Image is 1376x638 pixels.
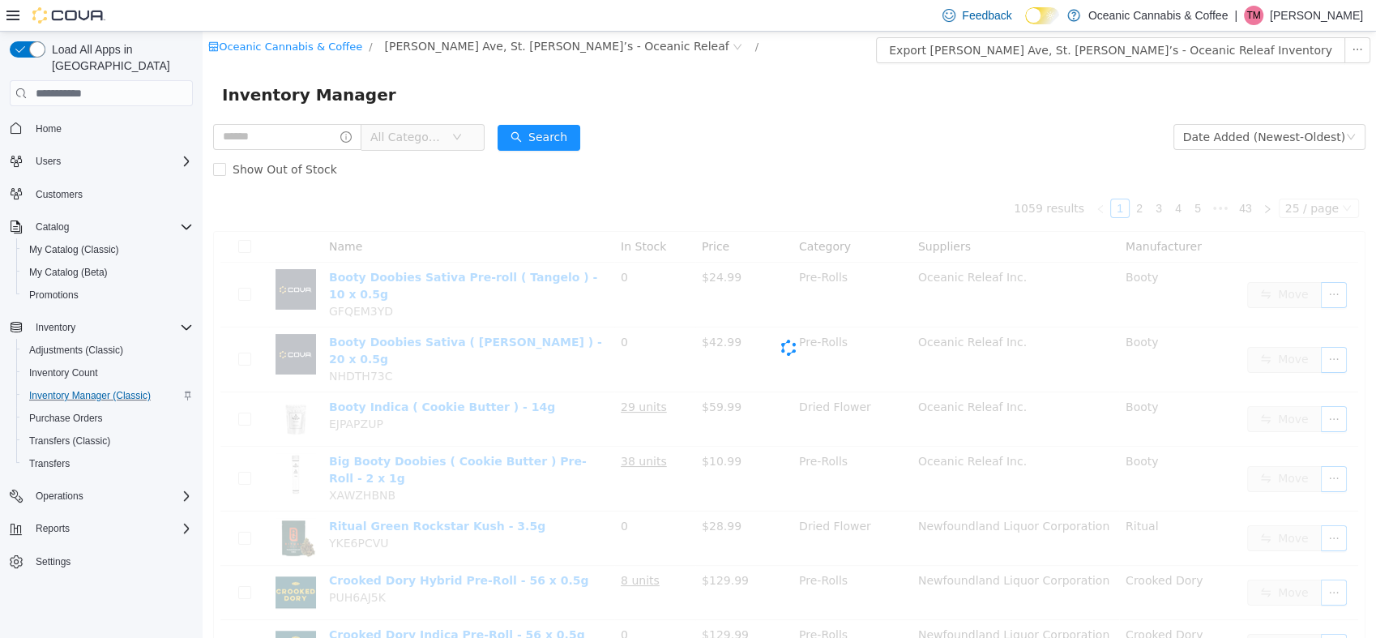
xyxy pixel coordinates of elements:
a: Settings [29,552,77,572]
span: Customers [36,188,83,201]
button: Purchase Orders [16,407,199,430]
span: My Catalog (Beta) [29,266,108,279]
span: Adjustments (Classic) [29,344,123,357]
a: Customers [29,185,89,204]
p: Oceanic Cannabis & Coffee [1088,6,1229,25]
span: Users [29,152,193,171]
a: My Catalog (Classic) [23,240,126,259]
a: Transfers (Classic) [23,431,117,451]
span: My Catalog (Beta) [23,263,193,282]
span: Catalog [29,217,193,237]
button: Adjustments (Classic) [16,339,199,362]
span: Inventory [29,318,193,337]
input: Dark Mode [1025,7,1059,24]
button: Transfers [16,452,199,475]
button: Home [3,116,199,139]
a: Transfers [23,454,76,473]
button: Reports [29,519,76,538]
button: Transfers (Classic) [16,430,199,452]
button: Catalog [29,217,75,237]
span: O'Leary Ave, St. John’s - Oceanic Releaf [182,6,527,24]
span: Purchase Orders [23,409,193,428]
button: Settings [3,550,199,573]
button: Promotions [16,284,199,306]
span: Load All Apps in [GEOGRAPHIC_DATA] [45,41,193,74]
button: Users [3,150,199,173]
a: Promotions [23,285,85,305]
i: icon: info-circle [138,100,149,111]
a: My Catalog (Beta) [23,263,114,282]
span: All Categories [168,97,241,113]
a: Inventory Manager (Classic) [23,386,157,405]
span: Inventory Count [23,363,193,383]
span: Customers [29,184,193,204]
span: Reports [36,522,70,535]
span: Catalog [36,221,69,233]
button: My Catalog (Beta) [16,261,199,284]
span: Inventory Manager [19,50,203,76]
span: Transfers [23,454,193,473]
button: Inventory [29,318,82,337]
span: Inventory [36,321,75,334]
button: Inventory Manager (Classic) [16,384,199,407]
button: Operations [3,485,199,507]
span: / [166,9,169,21]
span: Purchase Orders [29,412,103,425]
span: Inventory Count [29,366,98,379]
img: Cova [32,7,105,24]
span: Dark Mode [1025,24,1026,25]
span: Show Out of Stock [24,131,141,144]
span: Reports [29,519,193,538]
span: Users [36,155,61,168]
span: Operations [36,490,83,503]
i: icon: shop [6,10,16,20]
span: Transfers [29,457,70,470]
a: icon: shopOceanic Cannabis & Coffee [6,9,160,21]
span: TM [1246,6,1260,25]
span: Home [29,118,193,138]
button: Export [PERSON_NAME] Ave, St. [PERSON_NAME]’s - Oceanic Releaf Inventory [673,6,1143,32]
a: Purchase Orders [23,409,109,428]
span: Promotions [29,289,79,302]
i: icon: down [1143,101,1153,112]
div: Tyler Mackey [1244,6,1263,25]
button: Inventory [3,316,199,339]
span: Transfers (Classic) [23,431,193,451]
a: Adjustments (Classic) [23,340,130,360]
span: Promotions [23,285,193,305]
span: Inventory Manager (Classic) [29,389,151,402]
span: Feedback [962,7,1011,24]
a: Inventory Count [23,363,105,383]
button: icon: searchSearch [295,93,378,119]
button: Users [29,152,67,171]
button: Inventory Count [16,362,199,384]
span: Inventory Manager (Classic) [23,386,193,405]
span: My Catalog (Classic) [29,243,119,256]
span: / [553,9,556,21]
p: | [1234,6,1237,25]
span: Adjustments (Classic) [23,340,193,360]
button: Reports [3,517,199,540]
a: Home [29,119,68,139]
button: icon: ellipsis [1142,6,1168,32]
p: [PERSON_NAME] [1270,6,1363,25]
span: Settings [29,551,193,572]
button: Customers [3,182,199,206]
span: My Catalog (Classic) [23,240,193,259]
span: Home [36,122,62,135]
div: Date Added (Newest-Oldest) [981,93,1143,118]
nav: Complex example [10,109,193,615]
span: Settings [36,555,71,568]
button: Operations [29,486,90,506]
i: icon: down [250,101,259,112]
button: Catalog [3,216,199,238]
span: Operations [29,486,193,506]
button: My Catalog (Classic) [16,238,199,261]
span: Transfers (Classic) [29,435,110,447]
